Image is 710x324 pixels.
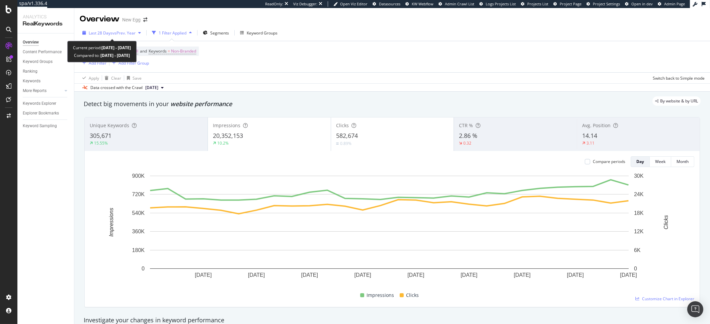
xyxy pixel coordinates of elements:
[108,208,114,237] text: Impressions
[586,1,620,7] a: Project Settings
[340,141,351,146] div: 0.89%
[461,272,477,278] text: [DATE]
[132,229,145,234] text: 360K
[132,191,145,197] text: 720K
[658,1,685,7] a: Admin Page
[133,75,142,81] div: Save
[634,266,637,271] text: 0
[23,78,41,85] div: Keywords
[634,173,644,179] text: 30K
[23,39,69,46] a: Overview
[159,30,186,36] div: 1 Filter Applied
[102,73,121,83] button: Clear
[567,272,584,278] text: [DATE]
[412,1,433,6] span: KW Webflow
[336,122,349,129] span: Clicks
[132,210,145,216] text: 540K
[459,122,473,129] span: CTR %
[80,59,106,67] button: Add Filter
[527,1,548,6] span: Projects List
[90,122,129,129] span: Unique Keywords
[109,59,149,67] button: Add Filter Group
[631,156,650,167] button: Day
[459,132,477,140] span: 2.86 %
[210,30,229,36] span: Segments
[213,122,240,129] span: Impressions
[553,1,581,7] a: Project Page
[664,1,685,6] span: Admin Page
[340,1,368,6] span: Open Viz Editor
[677,159,689,164] div: Month
[132,247,145,253] text: 180K
[122,16,141,23] div: New Egg
[650,73,705,83] button: Switch back to Simple mode
[80,13,120,25] div: Overview
[237,27,280,38] button: Keyword Groups
[23,123,69,130] a: Keyword Sampling
[687,301,703,317] div: Open Intercom Messenger
[23,39,39,46] div: Overview
[23,49,62,56] div: Content Performance
[94,140,108,146] div: 15.55%
[406,291,419,299] span: Clicks
[379,1,400,6] span: Datasources
[23,110,69,117] a: Explorer Bookmarks
[560,1,581,6] span: Project Page
[23,13,69,20] div: Analytics
[90,172,689,289] div: A chart.
[582,122,611,129] span: Avg. Position
[149,48,167,54] span: Keywords
[652,96,701,106] div: legacy label
[80,27,144,38] button: Last 28 DaysvsPrev. Year
[445,1,474,6] span: Admin Crawl List
[354,272,371,278] text: [DATE]
[101,45,131,51] b: [DATE] - [DATE]
[620,272,637,278] text: [DATE]
[660,99,698,103] span: By website & by URL
[663,215,669,230] text: Clicks
[200,27,232,38] button: Segments
[521,1,548,7] a: Projects List
[73,44,131,52] div: Current period:
[23,49,69,56] a: Content Performance
[593,159,625,164] div: Compare periods
[140,48,147,54] span: and
[119,60,149,66] div: Add Filter Group
[634,229,644,234] text: 12K
[635,296,694,302] a: Customize Chart in Explorer
[405,1,433,7] a: KW Webflow
[636,159,644,164] div: Day
[23,87,47,94] div: More Reports
[650,156,671,167] button: Week
[514,272,531,278] text: [DATE]
[23,100,56,107] div: Keywords Explorer
[89,30,112,36] span: Last 28 Days
[336,143,339,145] img: Equal
[23,110,59,117] div: Explorer Bookmarks
[367,291,394,299] span: Impressions
[373,1,400,7] a: Datasources
[293,1,317,7] div: Viz Debugger:
[195,272,212,278] text: [DATE]
[213,132,243,140] span: 20,352,153
[336,132,358,140] span: 582,674
[23,58,53,65] div: Keyword Groups
[89,60,106,66] div: Add Filter
[23,100,69,107] a: Keywords Explorer
[23,68,37,75] div: Ranking
[171,47,196,56] span: Non-Branded
[89,75,99,81] div: Apply
[142,266,145,271] text: 0
[111,75,121,81] div: Clear
[333,1,368,7] a: Open Viz Editor
[486,1,516,6] span: Logs Projects List
[653,75,705,81] div: Switch back to Simple mode
[74,52,130,59] div: Compared to:
[301,272,318,278] text: [DATE]
[23,20,69,28] div: RealKeywords
[143,17,147,22] div: arrow-right-arrow-left
[655,159,665,164] div: Week
[149,27,194,38] button: 1 Filter Applied
[143,84,166,92] button: [DATE]
[145,85,158,91] span: 2025 Aug. 1st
